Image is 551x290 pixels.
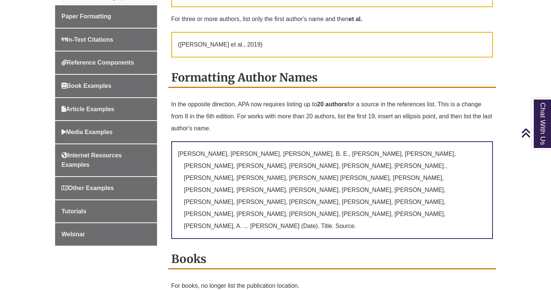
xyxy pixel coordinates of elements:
[61,36,113,43] span: In-Text Citations
[317,101,347,107] strong: 20 authors
[61,231,85,237] span: Webinar
[521,128,549,138] a: Back to Top
[55,51,157,74] a: Reference Components
[61,152,122,168] span: Internet Resources Examples
[61,208,86,214] span: Tutorials
[168,249,496,269] h2: Books
[55,75,157,97] a: Book Examples
[55,144,157,176] a: Internet Resources Examples
[171,95,493,137] p: In the opposite direction, APA now requires listing up to for a source in the references list. Th...
[61,59,134,66] span: Reference Components
[61,106,114,112] span: Article Examples
[61,129,113,135] span: Media Examples
[55,121,157,143] a: Media Examples
[55,98,157,121] a: Article Examples
[168,68,496,88] h2: Formatting Author Names
[61,83,111,89] span: Book Examples
[55,5,157,28] a: Paper Formatting
[55,223,157,246] a: Webinar
[349,16,362,22] strong: et al.
[55,200,157,223] a: Tutorials
[171,10,493,28] p: For three or more authors, list only the first author's name and then
[61,13,111,20] span: Paper Formatting
[55,177,157,199] a: Other Examples
[55,29,157,51] a: In-Text Citations
[171,141,493,239] p: [PERSON_NAME], [PERSON_NAME], [PERSON_NAME], B. E., [PERSON_NAME], [PERSON_NAME], [PERSON_NAME], ...
[171,32,493,57] p: ([PERSON_NAME] et al., 2019)
[61,185,114,191] span: Other Examples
